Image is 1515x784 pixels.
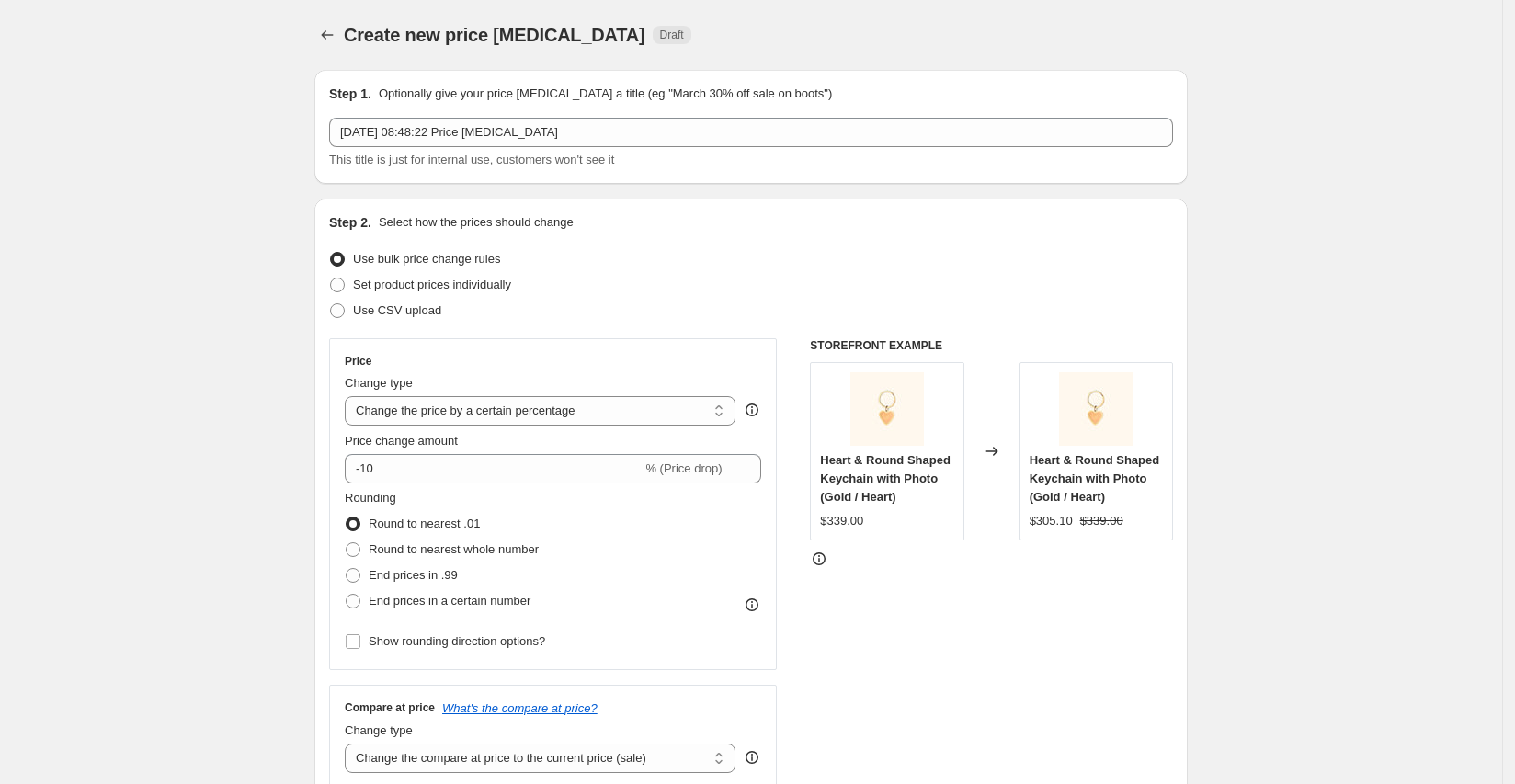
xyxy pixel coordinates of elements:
div: $305.10 [1030,512,1073,530]
span: Show rounding direction options? [369,634,545,648]
input: 30% off holiday sale [329,118,1173,147]
span: Use bulk price change rules [353,252,500,266]
input: -15 [345,454,642,483]
span: Set product prices individually [353,278,511,291]
div: help [743,748,761,767]
button: Price change jobs [314,22,340,48]
span: Use CSV upload [353,303,441,317]
span: End prices in a certain number [369,594,530,608]
span: Round to nearest whole number [369,542,539,556]
h2: Step 2. [329,213,371,232]
p: Select how the prices should change [379,213,574,232]
span: Price change amount [345,434,458,448]
span: Change type [345,376,413,390]
h2: Step 1. [329,85,371,103]
span: % (Price drop) [645,461,722,475]
span: Change type [345,723,413,737]
p: Optionally give your price [MEDICAL_DATA] a title (eg "March 30% off sale on boots") [379,85,832,103]
button: What's the compare at price? [442,701,598,715]
span: Round to nearest .01 [369,517,480,530]
h3: Compare at price [345,700,435,715]
span: End prices in .99 [369,568,458,582]
img: 231-productimage-gold_aeabf5e6-9457-4098-9f26-0f429b8e9e2c_80x.jpg [1059,372,1133,446]
span: Heart & Round Shaped Keychain with Photo (Gold / Heart) [1030,453,1160,504]
span: Create new price [MEDICAL_DATA] [344,25,645,45]
div: help [743,401,761,419]
h6: STOREFRONT EXAMPLE [810,338,1173,353]
span: Rounding [345,491,396,505]
strike: $339.00 [1080,512,1123,530]
h3: Price [345,354,371,369]
span: Heart & Round Shaped Keychain with Photo (Gold / Heart) [820,453,951,504]
img: 231-productimage-gold_aeabf5e6-9457-4098-9f26-0f429b8e9e2c_80x.jpg [850,372,924,446]
span: This title is just for internal use, customers won't see it [329,153,614,166]
div: $339.00 [820,512,863,530]
span: Draft [660,28,684,42]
